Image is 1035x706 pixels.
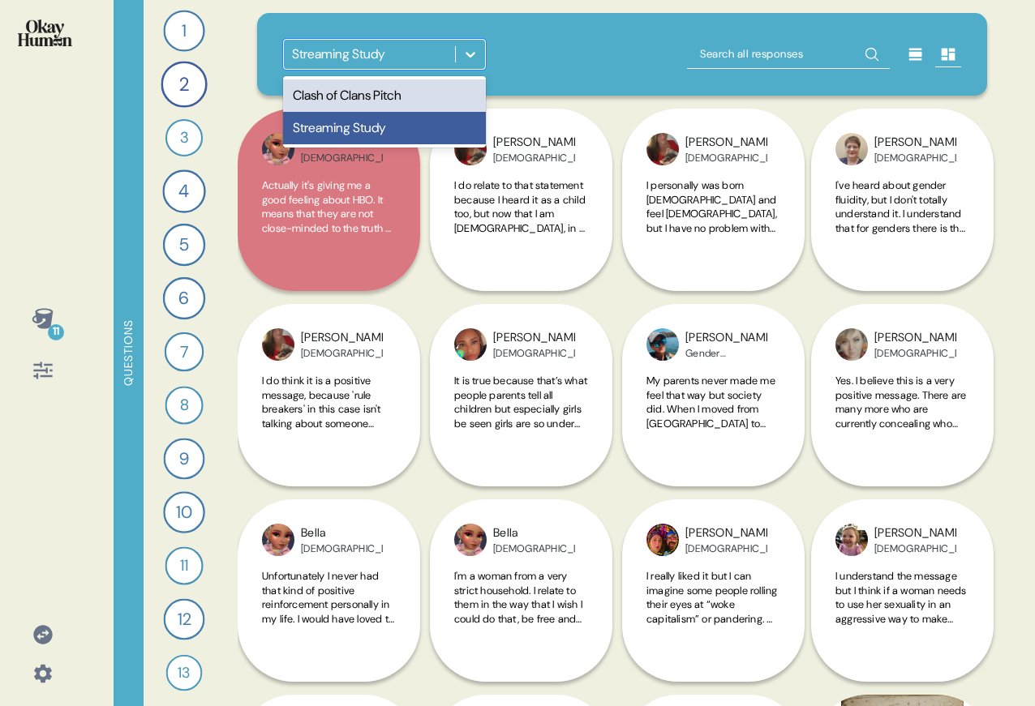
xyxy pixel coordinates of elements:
div: 4 [162,169,205,212]
img: profilepic_3882582785192891.jpg [262,133,294,165]
div: Clash of Clans Pitch [283,79,486,112]
div: 2 [161,61,207,107]
div: 11 [48,324,64,340]
div: 10 [163,491,205,533]
img: profilepic_3836637996451556.jpg [454,133,487,165]
div: [DEMOGRAPHIC_DATA] [493,542,575,555]
span: I do relate to that statement because I heard it as a child too, but now that I am [DEMOGRAPHIC_D... [454,178,586,477]
div: [DEMOGRAPHIC_DATA] [874,347,956,360]
div: 12 [164,599,205,640]
div: [PERSON_NAME] [874,134,956,152]
div: 5 [163,224,205,266]
div: [PERSON_NAME] [685,524,767,542]
div: 3 [165,119,203,156]
div: 1 [163,10,204,51]
div: [DEMOGRAPHIC_DATA] [301,542,383,555]
div: [DEMOGRAPHIC_DATA] [301,347,383,360]
div: [PERSON_NAME] [493,329,575,347]
div: 11 [165,546,203,584]
div: [PERSON_NAME] [874,524,956,542]
div: 7 [165,332,204,372]
div: [DEMOGRAPHIC_DATA] [685,542,767,555]
div: [PERSON_NAME] [874,329,956,347]
span: I personally was born [DEMOGRAPHIC_DATA] and feel [DEMOGRAPHIC_DATA], but I have no problem with ... [646,178,780,462]
div: [DEMOGRAPHIC_DATA] [493,347,575,360]
div: [PERSON_NAME] [301,329,383,347]
div: Bella [493,524,575,542]
img: profilepic_3969633979786601.jpg [454,328,487,361]
img: profilepic_3882582785192891.jpg [262,524,294,556]
img: profilepic_5421586287914143.jpg [835,524,868,556]
img: profilepic_3886451644768794.jpg [646,328,679,361]
div: 9 [164,439,205,480]
div: [DEMOGRAPHIC_DATA] [301,152,383,165]
div: Streaming Study [283,112,486,144]
img: profilepic_3908724769214658.jpg [835,133,868,165]
div: [PERSON_NAME] [685,134,767,152]
span: Yes. I believe this is a very positive message. There are many more who are currently concealing ... [835,374,968,587]
span: My parents never made me feel that way but society did. When I moved from [GEOGRAPHIC_DATA] to he... [646,374,780,587]
div: 13 [166,655,203,691]
img: profilepic_4354800454532330.jpg [835,328,868,361]
div: [PERSON_NAME] [493,134,575,152]
div: Bella [301,524,383,542]
div: [DEMOGRAPHIC_DATA] [685,152,767,165]
div: 6 [163,277,205,319]
div: Streaming Study [292,45,385,64]
div: Gender Nonconforming [685,347,767,360]
span: I've heard about gender fluidity, but I don't totally understand it. I understand that for gender... [835,178,968,477]
span: It is true because that’s what people parents tell all children but especially girls be seen girl... [454,374,587,587]
img: profilepic_3836637996451556.jpg [262,328,294,361]
img: okayhuman.3b1b6348.png [18,19,72,46]
div: [PERSON_NAME] [685,329,767,347]
span: I do think it is a positive message, because 'rule breakers' in this case isn't talking about som... [262,374,396,629]
div: [DEMOGRAPHIC_DATA] [493,152,575,165]
img: profilepic_3882582785192891.jpg [454,524,487,556]
span: Actually it's giving me a good feeling about HBO. It means that they are not close-minded to the ... [262,178,395,490]
img: profilepic_4210822865649924.jpg [646,524,679,556]
div: [DEMOGRAPHIC_DATA] [874,542,956,555]
div: 8 [165,386,203,424]
img: profilepic_3836637996451556.jpg [646,133,679,165]
div: [DEMOGRAPHIC_DATA] [874,152,956,165]
input: Search all responses [687,40,890,69]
